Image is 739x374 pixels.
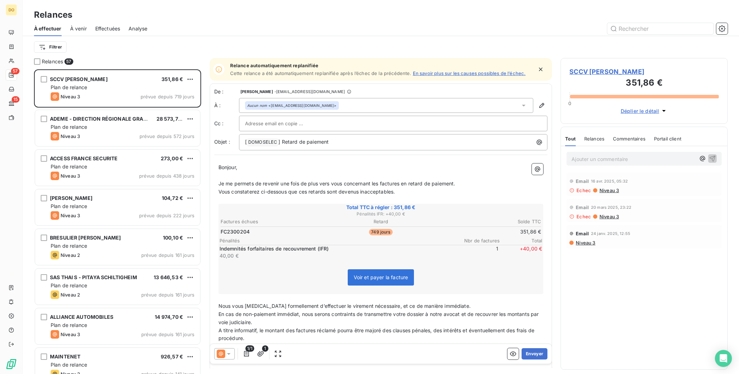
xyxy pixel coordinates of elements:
span: Email [576,231,589,236]
span: Objet : [214,139,230,145]
span: SCCV [PERSON_NAME] [50,76,108,82]
span: Plan de relance [51,163,87,169]
span: Niveau 3 [599,214,619,219]
label: Cc : [214,120,239,127]
span: Plan de relance [51,243,87,249]
span: [ [245,139,247,145]
div: <[EMAIL_ADDRESS][DOMAIN_NAME]> [247,103,337,108]
span: prévue depuis 438 jours [139,173,194,179]
span: 57 [11,68,19,74]
span: 28 573,76 € [157,116,186,122]
span: 104,72 € [162,195,183,201]
span: Vous constaterez ci-dessous que ces retards sont devenus inacceptables. [218,189,395,195]
span: À effectuer [34,25,62,32]
span: 273,00 € [161,155,183,161]
span: Relances [584,136,604,142]
input: Rechercher [607,23,714,34]
span: ADEME - DIRECTION RÉGIONALE GRAND EST [50,116,162,122]
span: 1/1 [245,345,254,352]
td: 351,86 € [435,228,541,236]
button: Déplier le détail [619,107,670,115]
span: SCCV [PERSON_NAME] [569,67,719,76]
span: 749 jours [369,229,392,235]
img: Logo LeanPay [6,358,17,370]
span: Analyse [129,25,147,32]
span: Total TTC à régler : 351,86 € [220,204,542,211]
span: Nbr de factures [457,238,500,243]
span: prévue depuis 161 jours [141,332,194,337]
span: Niveau 3 [61,213,80,218]
span: Cordialement, [218,368,251,374]
th: Factures échues [220,218,327,225]
span: Effectuées [95,25,120,32]
p: 40,00 € [220,252,455,259]
span: 24 janv. 2025, 12:55 [591,231,630,236]
span: Niveau 2 [61,292,80,298]
span: BRESULIER [PERSON_NAME] [50,235,121,241]
span: FC2300204 [221,228,250,235]
p: Indemnités forfaitaires de recouvrement (IFR) [220,245,455,252]
span: ] Retard de paiement [278,139,329,145]
span: + 40,00 € [500,245,542,259]
span: Echec [576,214,591,219]
span: [PERSON_NAME] [240,90,273,94]
span: Commentaires [613,136,646,142]
span: 13 646,53 € [154,274,183,280]
span: prévue depuis 719 jours [141,94,194,99]
span: En cas de non-paiement immédiat, nous serons contraints de transmettre votre dossier à notre avoc... [218,311,540,325]
span: 15 [12,96,19,103]
span: Echec [576,188,591,193]
span: SAS THAI S - PITAYA SCHILTIGHEIM [50,274,137,280]
span: 16 avr. 2025, 05:32 [591,179,628,183]
div: Open Intercom Messenger [715,350,732,367]
span: Voir et payer la facture [354,274,408,280]
span: Plan de relance [51,203,87,209]
span: Niveau 3 [61,94,80,99]
span: Niveau 2 [61,252,80,258]
span: prévue depuis 161 jours [141,292,194,298]
span: Plan de relance [51,84,87,90]
span: - [EMAIL_ADDRESS][DOMAIN_NAME] [274,90,345,94]
input: Adresse email en copie ... [245,118,321,129]
span: 0 [568,100,571,106]
h3: Relances [34,8,72,21]
div: grid [34,69,201,374]
span: [PERSON_NAME] [50,195,92,201]
em: Aucun nom [247,103,267,108]
button: Envoyer [522,348,547,359]
button: Filtrer [34,41,67,53]
span: Relances [42,58,63,65]
span: Plan de relance [51,282,87,288]
span: Portail client [654,136,681,142]
th: Solde TTC [435,218,541,225]
span: 100,10 € [163,235,183,241]
span: 1 [456,245,498,259]
span: Email [576,178,589,184]
span: Je me permets de revenir une fois de plus vers vous concernant les factures en retard de paiement. [218,180,455,186]
span: ALLIANCE AUTOMOBILES [50,314,113,320]
span: Niveau 3 [61,332,80,337]
span: Niveau 3 [61,173,80,179]
span: Plan de relance [51,124,87,130]
span: Tout [565,136,576,142]
span: Bonjour, [218,164,237,170]
span: Plan de relance [51,362,87,368]
span: Niveau 3 [61,133,80,139]
span: À venir [70,25,87,32]
span: MAINTENET [50,353,80,359]
span: Déplier le détail [621,107,659,115]
a: En savoir plus sur les causes possibles de l’échec. [413,70,526,76]
span: 351,86 € [161,76,183,82]
span: Pénalités IFR : + 40,00 € [220,211,542,217]
div: DO [6,4,17,16]
span: DOMOSELEC [247,138,278,146]
span: Plan de relance [51,322,87,328]
span: De : [214,88,239,95]
span: prévue depuis 222 jours [139,213,194,218]
label: À : [214,102,239,109]
span: A titre informatif, le montant des factures réclamé pourra être majoré des clauses pénales, des i... [218,327,536,341]
span: Pénalités [220,238,457,243]
span: 57 [64,58,73,65]
span: Nous vous [MEDICAL_DATA] formellement d’effectuer le virement nécessaire, et ce de manière immédi... [218,303,471,309]
span: prévue depuis 161 jours [141,252,194,258]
